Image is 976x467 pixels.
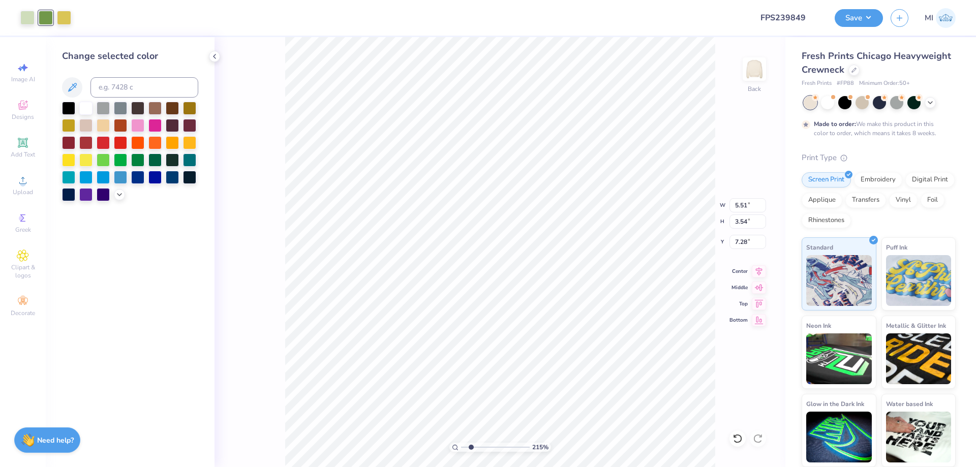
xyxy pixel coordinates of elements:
[859,79,910,88] span: Minimum Order: 50 +
[806,242,833,253] span: Standard
[886,242,907,253] span: Puff Ink
[12,113,34,121] span: Designs
[752,8,827,28] input: Untitled Design
[729,268,748,275] span: Center
[886,333,952,384] img: Metallic & Glitter Ink
[802,213,851,228] div: Rhinestones
[889,193,918,208] div: Vinyl
[854,172,902,188] div: Embroidery
[806,320,831,331] span: Neon Ink
[806,255,872,306] img: Standard
[90,77,198,98] input: e.g. 7428 c
[802,79,832,88] span: Fresh Prints
[925,12,933,24] span: MI
[11,75,35,83] span: Image AI
[886,255,952,306] img: Puff Ink
[806,333,872,384] img: Neon Ink
[806,398,864,409] span: Glow in the Dark Ink
[814,120,856,128] strong: Made to order:
[936,8,956,28] img: Mark Isaac
[845,193,886,208] div: Transfers
[5,263,41,279] span: Clipart & logos
[802,50,951,76] span: Fresh Prints Chicago Heavyweight Crewneck
[886,398,933,409] span: Water based Ink
[62,49,198,63] div: Change selected color
[11,309,35,317] span: Decorate
[814,119,939,138] div: We make this product in this color to order, which means it takes 8 weeks.
[886,320,946,331] span: Metallic & Glitter Ink
[15,226,31,234] span: Greek
[886,412,952,462] img: Water based Ink
[729,284,748,291] span: Middle
[905,172,955,188] div: Digital Print
[835,9,883,27] button: Save
[729,300,748,307] span: Top
[802,193,842,208] div: Applique
[925,8,956,28] a: MI
[748,84,761,94] div: Back
[729,317,748,324] span: Bottom
[806,412,872,462] img: Glow in the Dark Ink
[11,150,35,159] span: Add Text
[802,172,851,188] div: Screen Print
[744,59,765,79] img: Back
[921,193,944,208] div: Foil
[532,443,548,452] span: 215 %
[13,188,33,196] span: Upload
[837,79,854,88] span: # FP88
[37,435,74,445] strong: Need help?
[802,152,956,164] div: Print Type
